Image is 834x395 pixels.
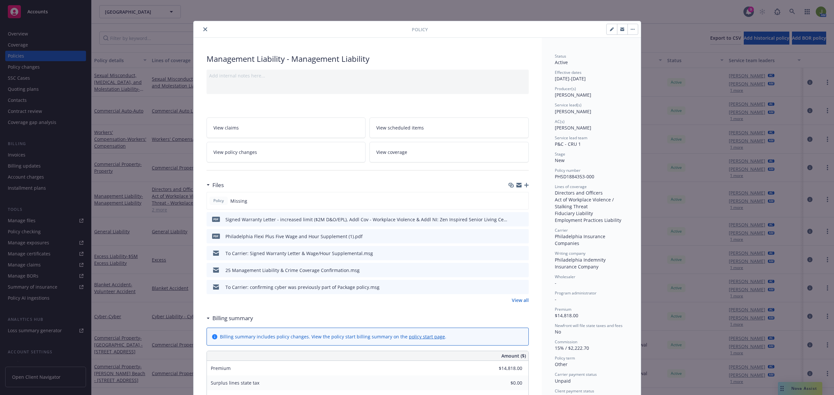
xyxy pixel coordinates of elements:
[209,72,526,79] div: Add internal notes here...
[369,142,529,162] a: View coverage
[555,135,587,141] span: Service lead team
[207,314,253,322] div: Billing summary
[555,168,581,173] span: Policy number
[555,53,566,59] span: Status
[555,151,565,157] span: Stage
[520,233,526,240] button: preview file
[376,124,424,131] span: View scheduled items
[207,142,366,162] a: View policy changes
[555,92,591,98] span: [PERSON_NAME]
[555,251,585,256] span: Writing company
[555,217,628,224] div: Employment Practices Liability
[212,217,220,222] span: pdf
[510,233,515,240] button: download file
[555,210,628,217] div: Fiduciary Liability
[225,250,373,257] div: To Carrier: Signed Warranty Letter & Wage/Hour Supplemental.msg
[555,339,577,345] span: Commission
[555,125,591,131] span: [PERSON_NAME]
[207,117,366,138] a: View claims
[484,363,526,373] input: 0.00
[555,361,568,367] span: Other
[520,267,526,274] button: preview file
[555,157,565,163] span: New
[555,388,594,394] span: Client payment status
[555,227,568,233] span: Carrier
[555,141,581,147] span: P&C - CRU 1
[501,352,526,359] span: Amount ($)
[555,372,597,377] span: Carrier payment status
[555,378,571,384] span: Unpaid
[510,250,515,257] button: download file
[555,59,568,65] span: Active
[201,25,209,33] button: close
[555,196,628,210] div: Act of Workplace Violence / Stalking Threat
[555,257,607,270] span: Philadelphia Indemnity Insurance Company
[225,284,380,291] div: To Carrier: confirming cyber was previously part of Package policy.msg
[520,216,526,223] button: preview file
[510,267,515,274] button: download file
[555,323,623,328] span: Newfront will file state taxes and fees
[512,297,529,304] a: View all
[369,117,529,138] a: View scheduled items
[220,333,446,340] div: Billing summary includes policy changes. View the policy start billing summary on the .
[555,355,575,361] span: Policy term
[555,345,589,351] span: 15% / $2,222.70
[510,284,515,291] button: download file
[555,296,556,302] span: -
[555,290,597,296] span: Program administrator
[555,280,556,286] span: -
[225,216,507,223] div: Signed Warranty Letter - increased limit ($2M D&O/EPL), Addl Cov - Workplace Violence & Addl NI: ...
[211,380,259,386] span: Surplus lines state tax
[520,284,526,291] button: preview file
[555,108,591,115] span: [PERSON_NAME]
[484,378,526,388] input: 0.00
[510,216,515,223] button: download file
[225,233,363,240] div: Philadelphia Flexi Plus Five Wage and Hour Supplement (1).pdf
[376,149,407,156] span: View coverage
[207,53,529,64] div: Management Liability - Management Liability
[555,233,607,246] span: Philadelphia Insurance Companies
[555,70,628,82] div: [DATE] - [DATE]
[213,149,257,156] span: View policy changes
[555,102,582,108] span: Service lead(s)
[412,26,428,33] span: Policy
[555,189,628,196] div: Directors and Officers
[212,314,253,322] h3: Billing summary
[211,365,231,371] span: Premium
[212,181,224,189] h3: Files
[207,181,224,189] div: Files
[230,197,247,204] span: Missing
[555,329,561,335] span: No
[212,198,225,204] span: Policy
[225,267,360,274] div: 25 Management Liability & Crime Coverage Confirmation.msg
[555,70,582,75] span: Effective dates
[555,184,587,189] span: Lines of coverage
[555,274,575,279] span: Wholesaler
[555,173,594,180] span: PHSD1884353-000
[555,306,571,312] span: Premium
[555,312,578,319] span: $14,818.00
[555,86,576,91] span: Producer(s)
[555,119,565,124] span: AC(s)
[409,334,445,340] a: policy start page
[520,250,526,257] button: preview file
[212,234,220,238] span: pdf
[213,124,239,131] span: View claims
